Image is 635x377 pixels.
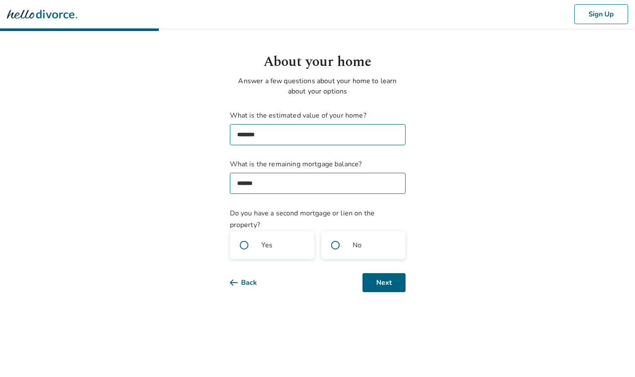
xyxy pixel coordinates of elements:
[230,209,375,230] span: Do you have a second mortgage or lien on the property?
[230,159,406,169] span: What is the remaining mortgage balance?
[592,336,635,377] iframe: Chat Widget
[230,110,406,121] span: What is the estimated value of your home?
[261,240,273,250] span: Yes
[362,273,406,292] button: Next
[230,273,271,292] button: Back
[230,52,406,72] h1: About your home
[230,124,406,145] input: What is the estimated value of your home?
[230,173,406,194] input: What is the remaining mortgage balance?
[230,76,406,97] p: Answer a few questions about your home to learn about your options
[574,4,628,24] button: Sign Up
[353,240,362,250] span: No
